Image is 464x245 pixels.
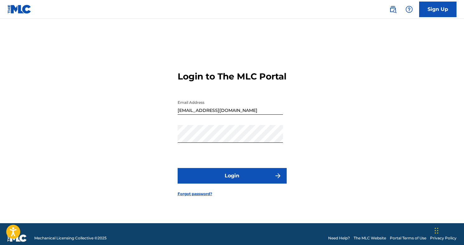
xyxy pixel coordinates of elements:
iframe: Chat Widget [433,215,464,245]
a: The MLC Website [354,235,386,241]
img: MLC Logo [7,5,31,14]
a: Public Search [387,3,399,16]
img: f7272a7cc735f4ea7f67.svg [274,172,282,180]
div: Help [403,3,415,16]
button: Login [178,168,287,184]
img: search [389,6,397,13]
h3: Login to The MLC Portal [178,71,286,82]
a: Need Help? [328,235,350,241]
div: Drag [435,221,438,240]
a: Privacy Policy [430,235,457,241]
a: Portal Terms of Use [390,235,426,241]
img: help [405,6,413,13]
span: Mechanical Licensing Collective © 2025 [34,235,107,241]
img: logo [7,234,27,242]
a: Forgot password? [178,191,212,197]
a: Sign Up [419,2,457,17]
